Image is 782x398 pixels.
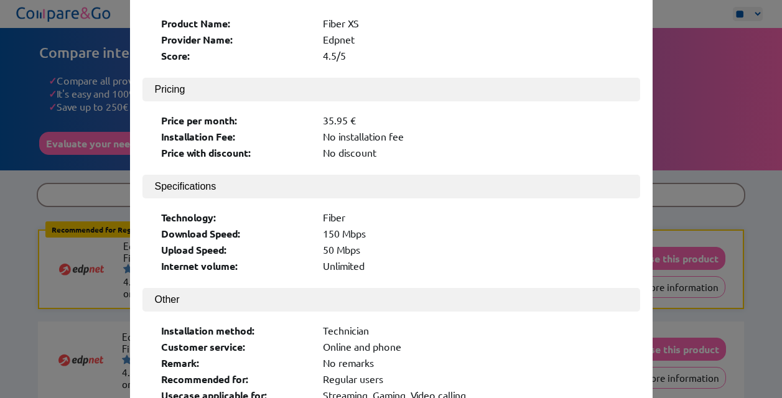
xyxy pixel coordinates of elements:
[161,243,310,256] div: Upload Speed:
[323,356,621,369] div: No remarks
[161,373,310,386] div: Recommended for:
[323,324,621,337] div: Technician
[323,114,621,127] div: 35.95 €
[323,49,621,62] div: 4.5/5
[161,146,310,159] div: Price with discount:
[161,49,310,62] div: Score:
[161,114,310,127] div: Price per month:
[323,373,621,386] div: Regular users
[161,227,310,240] div: Download Speed:
[323,146,621,159] div: No discount
[323,33,621,46] div: Edpnet
[323,17,621,30] div: Fiber XS
[323,211,621,224] div: Fiber
[142,78,640,101] button: Pricing
[323,130,621,143] div: No installation fee
[142,175,640,198] button: Specifications
[323,243,621,256] div: 50 Mbps
[161,33,310,46] div: Provider Name:
[161,130,310,143] div: Installation Fee:
[142,288,640,312] button: Other
[161,356,310,369] div: Remark:
[161,17,310,30] div: Product Name:
[323,340,621,353] div: Online and phone
[323,259,621,272] div: Unlimited
[161,340,310,353] div: Customer service:
[161,324,310,337] div: Installation method:
[323,227,621,240] div: 150 Mbps
[161,259,310,272] div: Internet volume:
[161,211,310,224] div: Technology:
